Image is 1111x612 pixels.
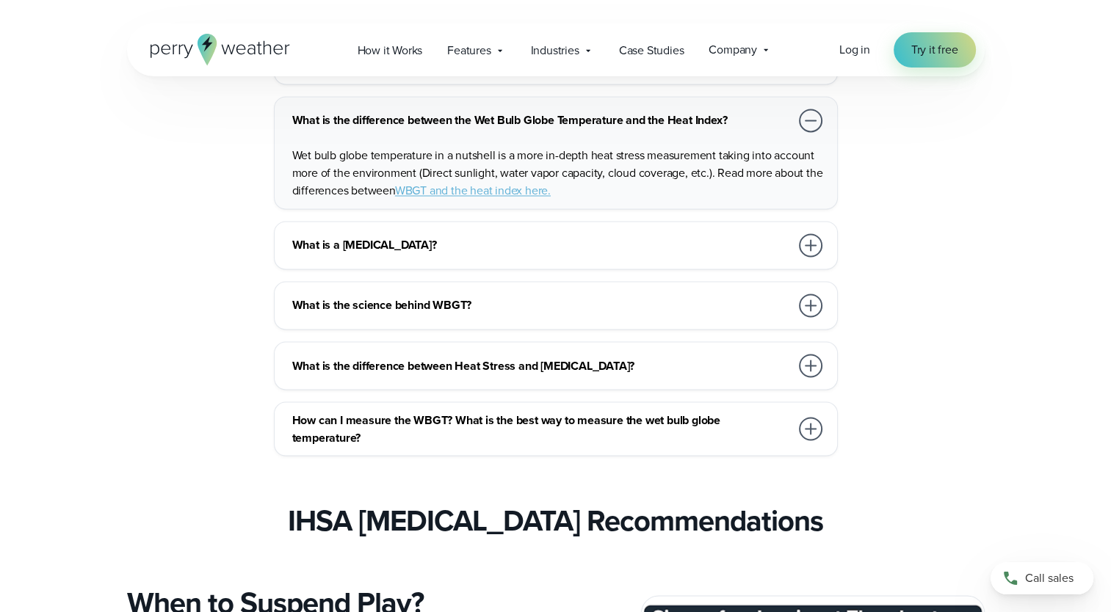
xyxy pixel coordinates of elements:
span: Case Studies [619,42,684,59]
a: Call sales [991,562,1093,594]
span: Log in [839,41,870,58]
h3: What is the science behind WBGT? [292,296,790,314]
a: WBGT and the heat index here. [395,182,551,199]
span: Try it free [911,41,958,59]
span: Industries [531,42,579,59]
h3: What is a [MEDICAL_DATA]? [292,236,790,254]
a: Case Studies [607,35,697,65]
p: Wet bulb globe temperature in a nutshell is a more in-depth heat stress measurement taking into a... [292,147,825,200]
span: How it Works [358,42,423,59]
span: Features [447,42,491,59]
a: Try it free [894,32,976,68]
span: Call sales [1025,569,1074,587]
a: How it Works [345,35,435,65]
h3: How can I measure the WBGT? What is the best way to measure the wet bulb globe temperature? [292,411,790,446]
a: Log in [839,41,870,59]
h3: What is the difference between Heat Stress and [MEDICAL_DATA]? [292,357,790,374]
h3: IHSA [MEDICAL_DATA] Recommendations [288,503,823,538]
span: Company [709,41,757,59]
h3: What is the difference between the Wet Bulb Globe Temperature and the Heat Index? [292,112,790,129]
